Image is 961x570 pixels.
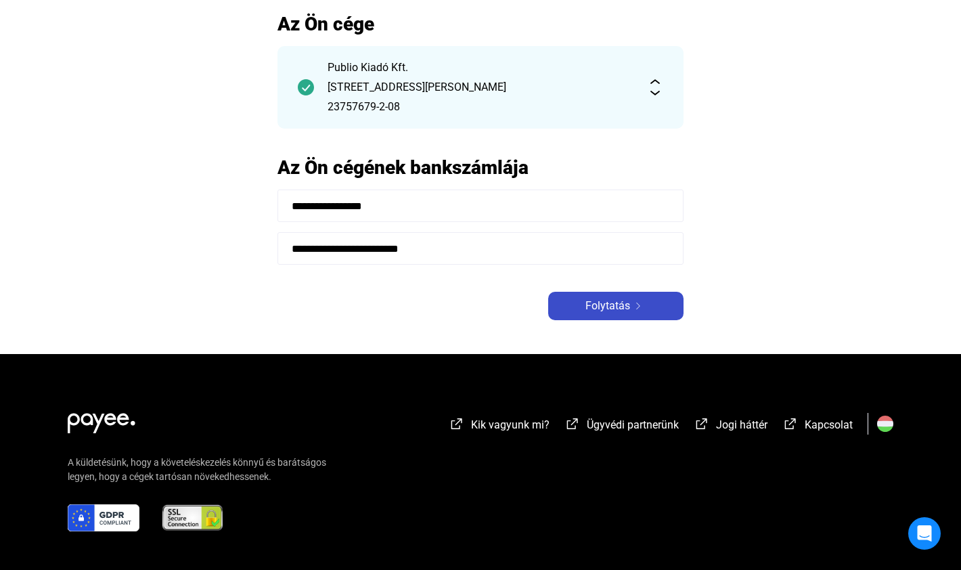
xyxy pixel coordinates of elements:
img: gdpr [68,504,139,531]
a: external-link-whiteÜgyvédi partnerünk [564,420,679,433]
img: external-link-white [694,417,710,431]
img: ssl [161,504,224,531]
img: checkmark-darker-green-circle [298,79,314,95]
span: Kapcsolat [805,418,853,431]
span: Jogi háttér [716,418,767,431]
h2: Az Ön cége [277,12,684,36]
div: Open Intercom Messenger [908,517,941,550]
h2: Az Ön cégének bankszámlája [277,156,684,179]
img: expand [647,79,663,95]
span: Ügyvédi partnerünk [587,418,679,431]
img: external-link-white [782,417,799,431]
button: Folytatásarrow-right-white [548,292,684,320]
a: external-link-whiteJogi háttér [694,420,767,433]
span: Folytatás [585,298,630,314]
img: arrow-right-white [630,303,646,309]
div: [STREET_ADDRESS][PERSON_NAME] [328,79,633,95]
img: external-link-white [449,417,465,431]
span: Kik vagyunk mi? [471,418,550,431]
div: 23757679-2-08 [328,99,633,115]
img: external-link-white [564,417,581,431]
img: white-payee-white-dot.svg [68,405,135,433]
img: HU.svg [877,416,893,432]
a: external-link-whiteKik vagyunk mi? [449,420,550,433]
div: Publio Kiadó Kft. [328,60,633,76]
a: external-link-whiteKapcsolat [782,420,853,433]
